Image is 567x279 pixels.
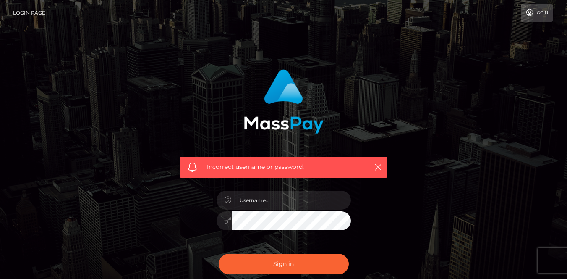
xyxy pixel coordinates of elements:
a: Login [521,4,553,22]
img: MassPay Login [244,69,324,134]
span: Incorrect username or password. [207,163,360,171]
button: Sign in [219,254,349,274]
a: Login Page [13,4,45,22]
input: Username... [232,191,351,210]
